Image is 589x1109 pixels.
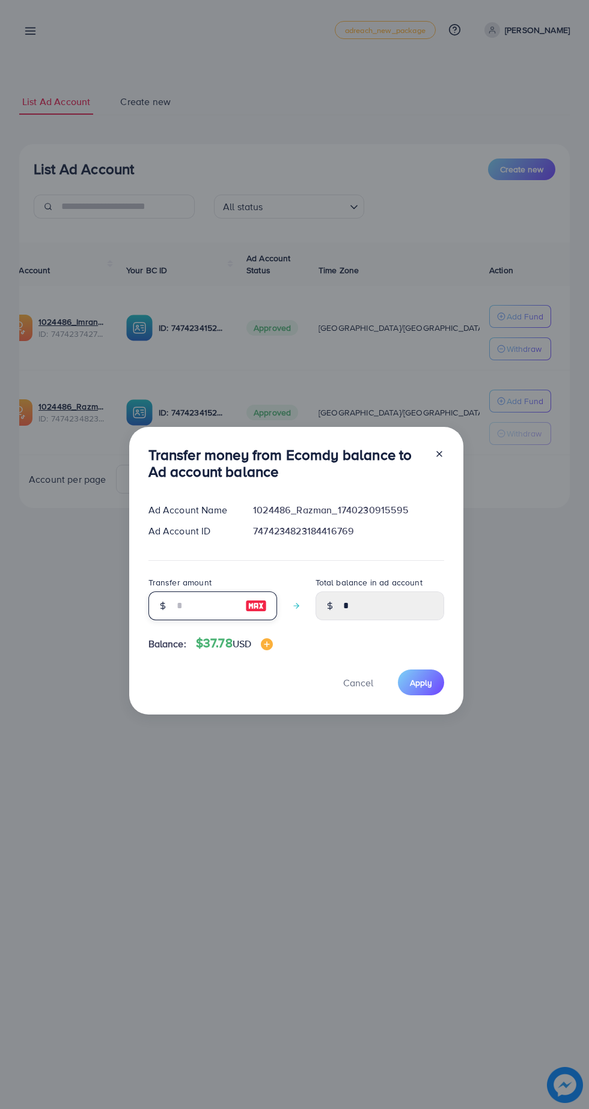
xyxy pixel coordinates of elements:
div: 7474234823184416769 [243,524,453,538]
h4: $37.78 [196,636,273,651]
span: Apply [410,677,432,689]
div: Ad Account ID [139,524,244,538]
div: 1024486_Razman_1740230915595 [243,503,453,517]
span: USD [233,637,251,650]
button: Cancel [328,669,388,695]
img: image [261,638,273,650]
label: Total balance in ad account [316,576,423,588]
div: Ad Account Name [139,503,244,517]
img: image [245,599,267,613]
h3: Transfer money from Ecomdy balance to Ad account balance [148,446,425,481]
label: Transfer amount [148,576,212,588]
span: Cancel [343,676,373,689]
button: Apply [398,669,444,695]
span: Balance: [148,637,186,651]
